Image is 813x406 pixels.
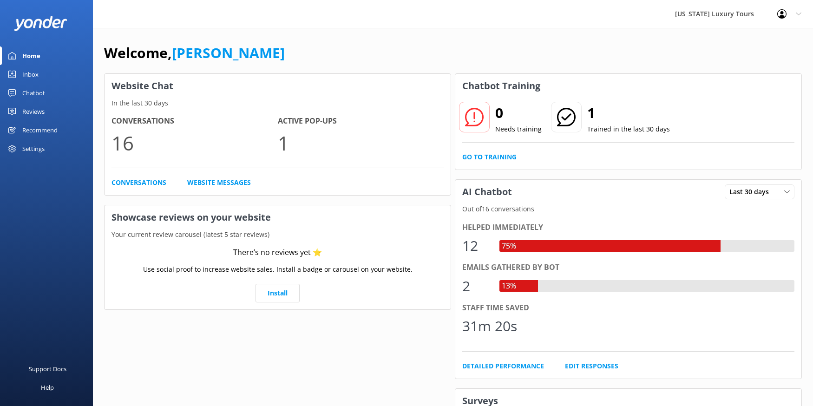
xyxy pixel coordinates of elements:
[104,42,285,64] h1: Welcome,
[729,187,774,197] span: Last 30 days
[495,124,542,134] p: Needs training
[462,315,517,337] div: 31m 20s
[29,360,66,378] div: Support Docs
[495,102,542,124] h2: 0
[22,102,45,121] div: Reviews
[462,235,490,257] div: 12
[499,280,518,292] div: 13%
[172,43,285,62] a: [PERSON_NAME]
[455,74,547,98] h3: Chatbot Training
[187,177,251,188] a: Website Messages
[587,102,670,124] h2: 1
[233,247,322,259] div: There’s no reviews yet ⭐
[143,264,413,275] p: Use social proof to increase website sales. Install a badge or carousel on your website.
[462,302,794,314] div: Staff time saved
[22,121,58,139] div: Recommend
[278,115,444,127] h4: Active Pop-ups
[462,152,517,162] a: Go to Training
[565,361,618,371] a: Edit Responses
[105,229,451,240] p: Your current review carousel (latest 5 star reviews)
[111,177,166,188] a: Conversations
[105,98,451,108] p: In the last 30 days
[587,124,670,134] p: Trained in the last 30 days
[22,139,45,158] div: Settings
[256,284,300,302] a: Install
[22,46,40,65] div: Home
[22,84,45,102] div: Chatbot
[22,65,39,84] div: Inbox
[41,378,54,397] div: Help
[14,16,67,31] img: yonder-white-logo.png
[455,180,519,204] h3: AI Chatbot
[462,361,544,371] a: Detailed Performance
[111,127,278,158] p: 16
[462,222,794,234] div: Helped immediately
[455,204,801,214] p: Out of 16 conversations
[278,127,444,158] p: 1
[462,275,490,297] div: 2
[111,115,278,127] h4: Conversations
[499,240,518,252] div: 75%
[105,74,451,98] h3: Website Chat
[105,205,451,229] h3: Showcase reviews on your website
[462,262,794,274] div: Emails gathered by bot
